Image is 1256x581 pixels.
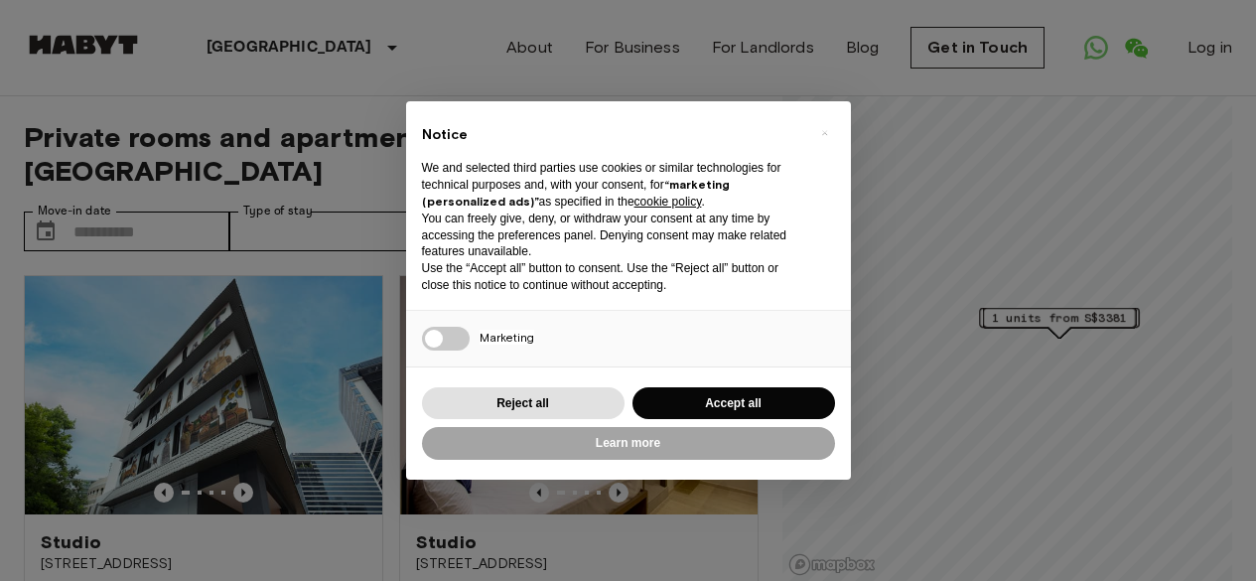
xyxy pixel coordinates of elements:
[422,211,803,260] p: You can freely give, deny, or withdraw your consent at any time by accessing the preferences pane...
[422,260,803,294] p: Use the “Accept all” button to consent. Use the “Reject all” button or close this notice to conti...
[632,387,835,420] button: Accept all
[422,160,803,210] p: We and selected third parties use cookies or similar technologies for technical purposes and, wit...
[422,387,625,420] button: Reject all
[809,117,841,149] button: Close this notice
[422,427,835,460] button: Learn more
[422,125,803,145] h2: Notice
[422,177,730,209] strong: “marketing (personalized ads)”
[821,121,828,145] span: ×
[480,330,534,345] span: Marketing
[634,195,702,209] a: cookie policy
